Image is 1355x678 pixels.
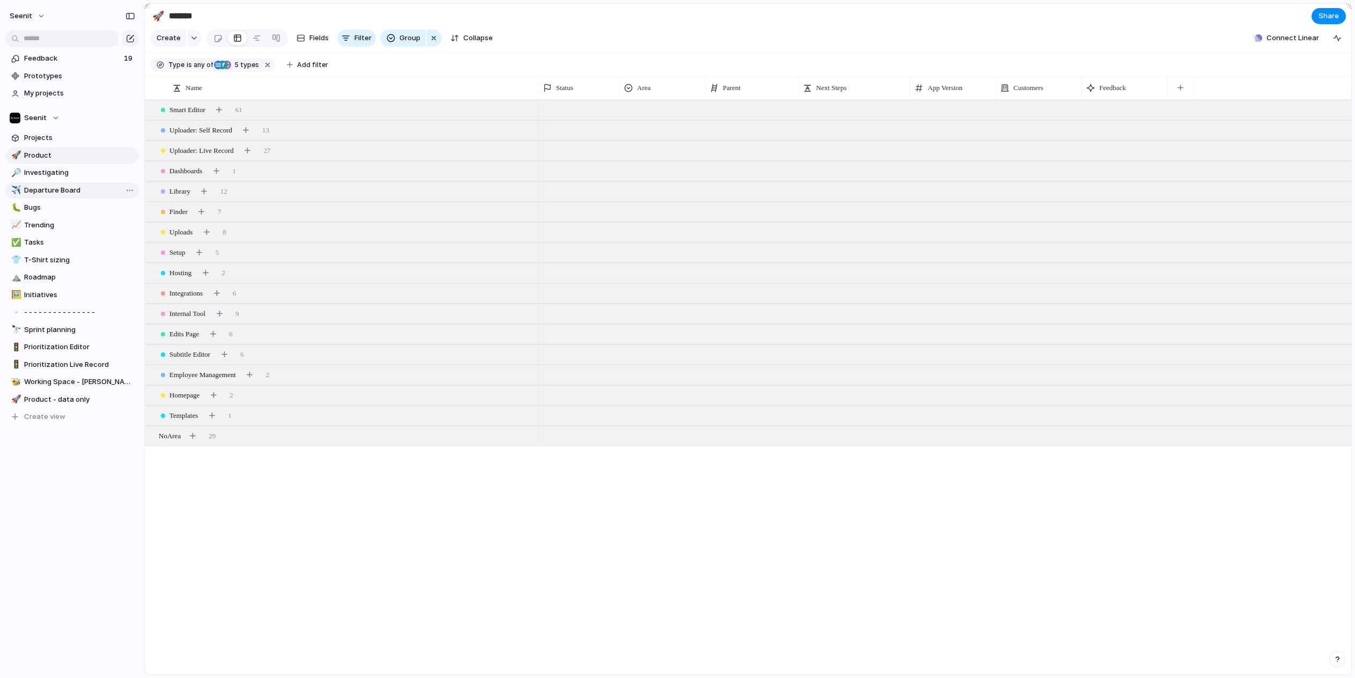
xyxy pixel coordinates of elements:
button: Create [150,30,186,47]
a: ⛰️Roadmap [5,269,139,285]
span: Departure Board [24,185,135,196]
span: Integrations [169,288,203,299]
span: Edits Page [169,329,199,340]
span: My projects [24,88,135,99]
a: 🐛Bugs [5,200,139,216]
span: Status [556,83,573,93]
div: 🖼️ [11,289,19,301]
span: Investigating [24,167,135,178]
a: 🖼️Initiatives [5,287,139,303]
span: 19 [124,53,135,64]
span: Fields [309,33,329,43]
span: Uploads [169,227,192,238]
span: 13 [262,125,269,136]
span: 6 [233,288,236,299]
span: Working Space - [PERSON_NAME] [24,377,135,387]
div: 🚦Prioritization Editor [5,339,139,355]
button: 🐛 [10,202,20,213]
button: Collapse [446,30,497,47]
a: ✈️Departure Board [5,182,139,198]
button: Connect Linear [1250,30,1323,46]
button: 🚦 [10,359,20,370]
button: Group [380,30,426,47]
button: 🖼️ [10,290,20,300]
span: Area [637,83,650,93]
span: Sprint planning [24,325,135,335]
button: ▫️ [10,307,20,318]
span: Product [24,150,135,161]
a: 🚦Prioritization Live Record [5,357,139,373]
div: 🚦 [11,341,19,353]
span: 27 [264,145,271,156]
span: Name [186,83,202,93]
span: any of [192,60,213,70]
span: Tasks [24,237,135,248]
button: Filter [337,30,376,47]
span: 1 [232,166,236,176]
div: 👕 [11,254,19,266]
button: 🚀 [10,150,20,161]
span: Seenit [24,113,47,123]
button: 🐝 [10,377,20,387]
span: 6 [229,329,233,340]
span: 2 [221,268,225,278]
span: Prioritization Editor [24,342,135,352]
button: ✈️ [10,185,20,196]
span: Type [168,60,184,70]
span: Next Steps [816,83,847,93]
div: 🐝Working Space - [PERSON_NAME] [5,374,139,390]
span: 5 [216,247,219,258]
span: 1 [228,410,232,421]
button: 📈 [10,220,20,231]
span: Trending [24,220,135,231]
span: is [187,60,192,70]
div: ▫️- - - - - - - - - - - - - - - [5,304,139,320]
span: Parent [723,83,741,93]
span: T-Shirt sizing [24,255,135,266]
span: Prototypes [24,71,135,82]
span: Add filter [297,60,328,70]
a: 👕T-Shirt sizing [5,252,139,268]
div: 📈 [11,219,19,231]
span: Filter [354,33,372,43]
span: Dashboards [169,166,202,176]
div: 📈Trending [5,217,139,233]
span: Seenit [10,11,32,21]
span: Bugs [24,202,135,213]
button: 🚀 [10,394,20,405]
a: Prototypes [5,68,139,84]
span: Create [157,33,181,43]
span: Uploader: Self Record [169,125,232,136]
span: Smart Editor [169,105,205,115]
button: ⛰️ [10,272,20,283]
span: Customers [1013,83,1043,93]
button: Add filter [280,57,335,72]
span: Initiatives [24,290,135,300]
button: Seenit [5,8,51,25]
div: 🚀 [11,393,19,406]
button: 👕 [10,255,20,266]
span: Share [1319,11,1339,21]
a: My projects [5,85,139,101]
a: 🚀Product [5,148,139,164]
a: 🔭Sprint planning [5,322,139,338]
span: Prioritization Live Record [24,359,135,370]
a: 🔎Investigating [5,165,139,181]
span: Feedback [24,53,121,64]
button: Share [1312,8,1346,24]
span: 12 [220,186,227,197]
span: 61 [235,105,242,115]
span: 6 [240,349,244,360]
span: Subtitle Editor [169,349,210,360]
span: Connect Linear [1267,33,1319,43]
span: Homepage [169,390,199,401]
span: 8 [223,227,226,238]
div: 🚀 [11,149,19,161]
span: Projects [24,132,135,143]
div: ▫️ [11,306,19,319]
